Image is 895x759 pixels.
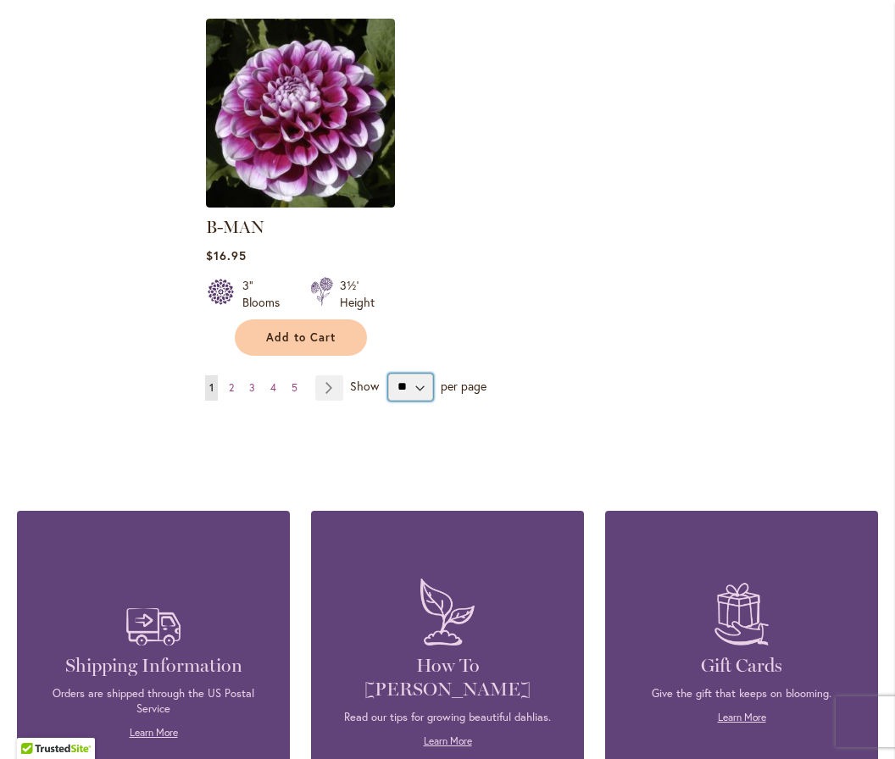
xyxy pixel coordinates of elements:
[13,699,60,746] iframe: Launch Accessibility Center
[718,711,766,723] a: Learn More
[206,19,395,208] img: B-MAN
[631,654,853,678] h4: Gift Cards
[225,375,238,401] a: 2
[242,277,290,311] div: 3" Blooms
[270,381,276,394] span: 4
[287,375,302,401] a: 5
[245,375,259,401] a: 3
[206,247,247,263] span: $16.95
[42,654,264,678] h4: Shipping Information
[340,277,375,311] div: 3½' Height
[350,377,379,393] span: Show
[209,381,214,394] span: 1
[206,195,395,211] a: B-MAN
[235,319,367,356] button: Add to Cart
[424,734,472,747] a: Learn More
[336,710,559,725] p: Read our tips for growing beautiful dahlias.
[631,686,853,701] p: Give the gift that keeps on blooming.
[266,330,336,345] span: Add to Cart
[42,686,264,717] p: Orders are shipped through the US Postal Service
[249,381,255,394] span: 3
[336,654,559,701] h4: How To [PERSON_NAME]
[266,375,281,401] a: 4
[292,381,297,394] span: 5
[130,726,178,739] a: Learn More
[206,217,264,237] a: B-MAN
[229,381,234,394] span: 2
[441,377,486,393] span: per page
